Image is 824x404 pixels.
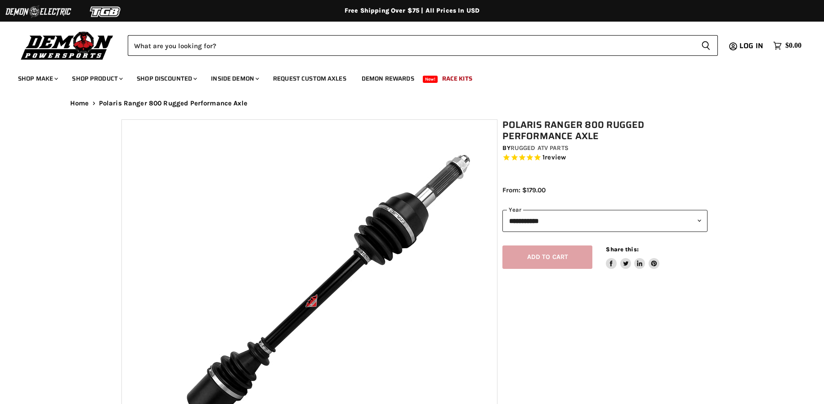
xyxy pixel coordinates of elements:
[355,69,421,88] a: Demon Rewards
[769,39,806,52] a: $0.00
[735,42,769,50] a: Log in
[785,41,802,50] span: $0.00
[65,69,128,88] a: Shop Product
[18,29,116,61] img: Demon Powersports
[128,35,694,56] input: Search
[542,154,566,162] span: 1 reviews
[694,35,718,56] button: Search
[502,119,708,142] h1: Polaris Ranger 800 Rugged Performance Axle
[739,40,763,51] span: Log in
[423,76,438,83] span: New!
[52,7,772,15] div: Free Shipping Over $75 | All Prices In USD
[606,245,659,269] aside: Share this:
[130,69,202,88] a: Shop Discounted
[511,144,569,152] a: Rugged ATV Parts
[502,143,708,153] div: by
[266,69,353,88] a: Request Custom Axles
[502,210,708,232] select: year
[128,35,718,56] form: Product
[502,186,546,194] span: From: $179.00
[72,3,139,20] img: TGB Logo 2
[11,66,799,88] ul: Main menu
[4,3,72,20] img: Demon Electric Logo 2
[435,69,479,88] a: Race Kits
[545,154,566,162] span: review
[204,69,264,88] a: Inside Demon
[11,69,63,88] a: Shop Make
[70,100,89,107] a: Home
[52,100,772,107] nav: Breadcrumbs
[99,100,247,107] span: Polaris Ranger 800 Rugged Performance Axle
[606,246,638,253] span: Share this:
[502,153,708,163] span: Rated 5.0 out of 5 stars 1 reviews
